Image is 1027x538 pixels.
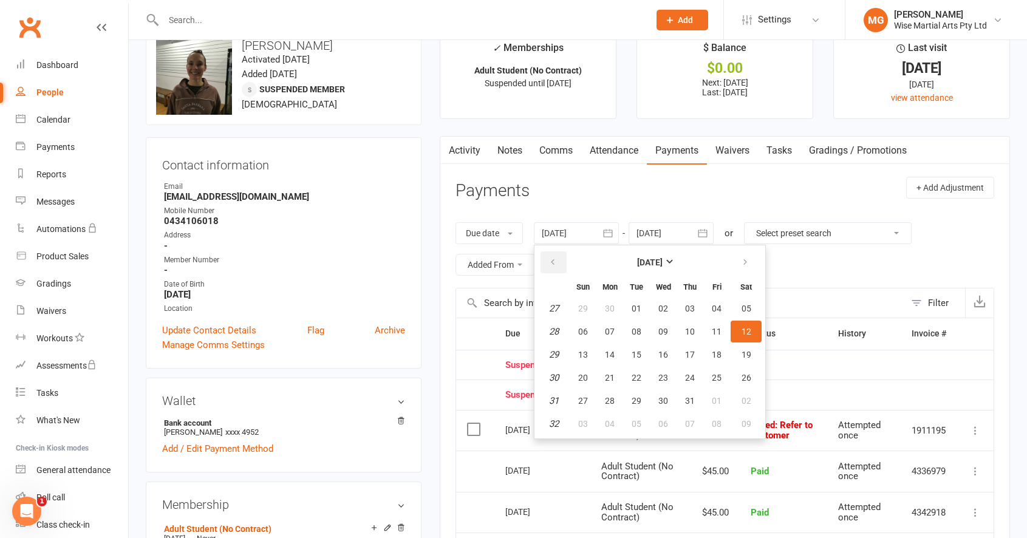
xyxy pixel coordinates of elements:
span: Suspension starts: [505,390,584,400]
button: 18 [704,344,729,366]
button: 05 [624,413,649,435]
div: Workouts [36,333,73,343]
span: 06 [578,327,588,336]
a: Tasks [758,137,800,165]
div: Date of Birth [164,279,405,290]
span: Failed [751,420,813,441]
a: Adult Student (No Contract) [164,524,271,534]
span: 09 [658,327,668,336]
span: 30 [605,304,615,313]
button: 31 [677,390,703,412]
span: 29 [578,304,588,313]
div: Mobile Number [164,205,405,217]
span: 07 [605,327,615,336]
time: Added [DATE] [242,69,297,80]
td: 4342918 [901,492,957,533]
button: 02 [650,298,676,319]
span: 04 [605,419,615,429]
div: Filter [928,296,949,310]
strong: [DATE] [637,257,663,267]
button: 05 [731,298,762,319]
li: [PERSON_NAME] [162,417,405,438]
a: Tasks [16,380,128,407]
a: General attendance kiosk mode [16,457,128,484]
span: 08 [632,327,641,336]
a: view attendance [891,93,953,103]
span: 01 [632,304,641,313]
span: 08 [712,419,722,429]
strong: [DATE] [164,289,405,300]
span: 04 [712,304,722,313]
div: [DATE] [505,420,561,439]
span: Adult Student (No Contract) [601,502,674,523]
span: Adult Student (No Contract) [601,461,674,482]
a: Notes [489,137,531,165]
a: Workouts [16,325,128,352]
td: $45.00 [688,492,740,533]
span: 19 [742,350,751,359]
a: Comms [531,137,581,165]
th: History [827,318,901,349]
span: 15 [632,350,641,359]
button: 09 [731,413,762,435]
strong: - [164,240,405,251]
span: 03 [578,419,588,429]
strong: - [164,265,405,276]
span: Paid [751,507,769,518]
button: 10 [677,321,703,342]
a: Messages [16,188,128,216]
span: 02 [658,304,668,313]
button: 16 [650,344,676,366]
a: Waivers [707,137,758,165]
span: 06 [658,419,668,429]
td: 4336979 [901,451,957,492]
small: Wednesday [656,282,671,291]
td: $45.00 [688,451,740,492]
em: 29 [549,349,559,360]
small: Tuesday [630,282,643,291]
button: 27 [570,390,596,412]
button: Added From [455,254,535,276]
a: Gradings / Promotions [800,137,915,165]
small: Monday [602,282,618,291]
img: image1752823365.png [156,39,232,115]
span: 18 [712,350,722,359]
div: [DATE] [505,461,561,480]
a: Activity [440,137,489,165]
a: Flag [307,323,324,338]
a: Clubworx [15,12,45,43]
button: 03 [570,413,596,435]
span: 10 [685,327,695,336]
a: Waivers [16,298,128,325]
a: Archive [375,323,405,338]
button: 02 [731,390,762,412]
div: [DATE] [845,78,998,91]
span: Suspended until [DATE] [485,78,572,88]
button: 12 [731,321,762,342]
button: 30 [650,390,676,412]
a: Product Sales [16,243,128,270]
span: 25 [712,373,722,383]
div: Memberships [493,40,564,63]
button: 28 [597,390,623,412]
a: Payments [16,134,128,161]
a: Reports [16,161,128,188]
button: 11 [704,321,729,342]
span: [DEMOGRAPHIC_DATA] [242,99,337,110]
span: 11 [712,327,722,336]
span: : Refer to customer [751,420,813,441]
button: 17 [677,344,703,366]
a: Dashboard [16,52,128,79]
span: 16 [658,350,668,359]
div: What's New [36,415,80,425]
p: Next: [DATE] Last: [DATE] [648,78,802,97]
strong: Bank account [164,418,399,427]
span: Suspension ends: [505,360,584,370]
small: Friday [712,282,722,291]
button: 29 [570,298,596,319]
span: 30 [658,396,668,406]
span: 03 [685,304,695,313]
a: Assessments [16,352,128,380]
div: Address [164,230,405,241]
button: 26 [731,367,762,389]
